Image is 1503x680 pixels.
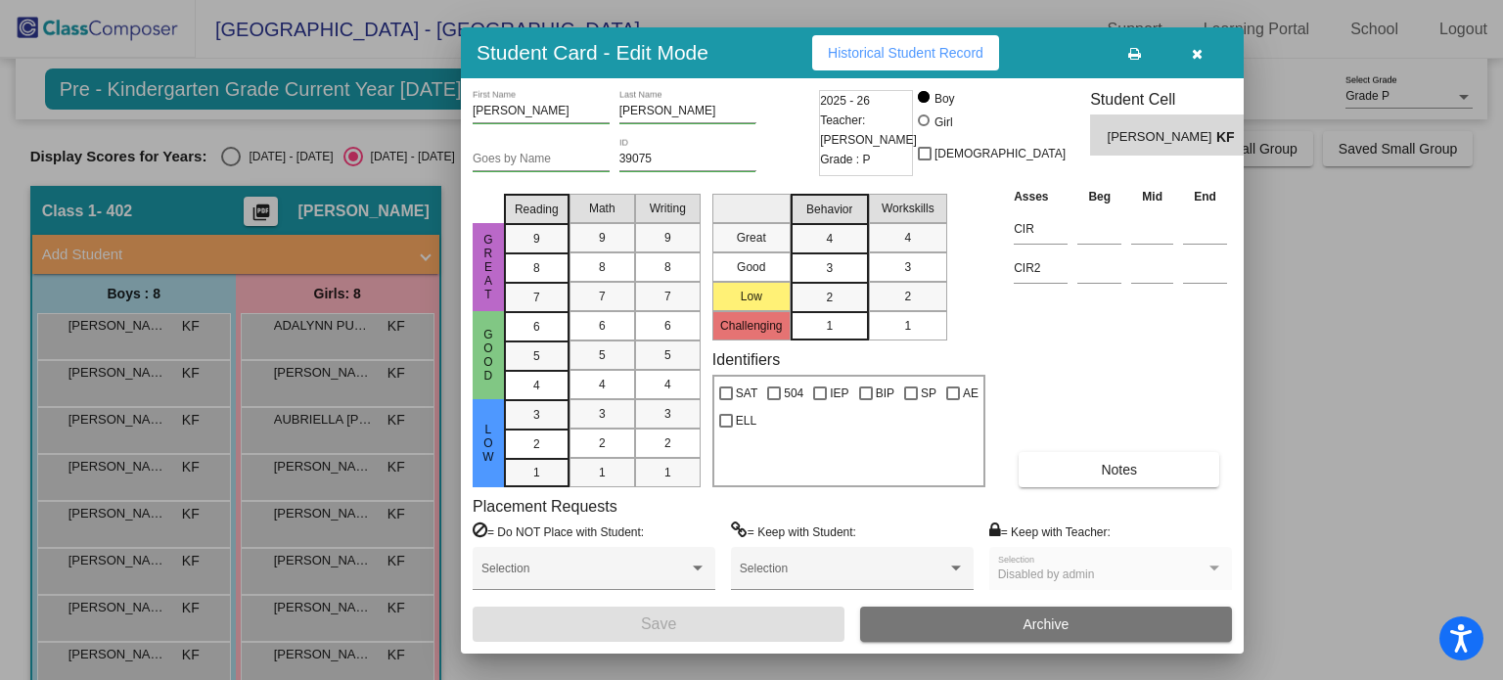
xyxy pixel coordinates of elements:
label: = Do NOT Place with Student: [473,521,644,541]
span: 4 [599,376,606,393]
th: End [1178,186,1232,207]
span: 3 [533,406,540,424]
span: 3 [904,258,911,276]
span: Math [589,200,615,217]
span: 2 [533,435,540,453]
div: Girl [934,113,953,131]
span: 6 [533,318,540,336]
label: Identifiers [712,350,780,369]
h3: Student Cell [1090,90,1260,109]
span: 2 [599,434,606,452]
span: [PERSON_NAME] [1108,127,1216,148]
span: Good [479,328,497,383]
span: 8 [664,258,671,276]
span: 4 [533,377,540,394]
span: 5 [664,346,671,364]
span: Great [479,233,497,301]
span: Reading [515,201,559,218]
span: 9 [533,230,540,248]
span: 1 [599,464,606,481]
span: 1 [904,317,911,335]
span: 2 [664,434,671,452]
span: 2 [826,289,833,306]
span: IEP [830,382,848,405]
span: 8 [599,258,606,276]
span: BIP [876,382,894,405]
span: 9 [664,229,671,247]
span: 3 [664,405,671,423]
span: KF [1216,127,1244,148]
button: Save [473,607,844,642]
span: 3 [826,259,833,277]
span: Behavior [806,201,852,218]
input: assessment [1014,214,1068,244]
div: Boy [934,90,955,108]
span: 1 [826,317,833,335]
span: 1 [533,464,540,481]
span: 2 [904,288,911,305]
span: Archive [1024,616,1070,632]
span: Teacher: [PERSON_NAME] [820,111,917,150]
th: Beg [1072,186,1126,207]
span: 8 [533,259,540,277]
span: SP [921,382,936,405]
span: SAT [736,382,757,405]
button: Archive [860,607,1232,642]
span: Disabled by admin [998,567,1095,581]
span: Historical Student Record [828,45,983,61]
span: 7 [664,288,671,305]
span: 504 [784,382,803,405]
button: Notes [1019,452,1219,487]
span: 3 [599,405,606,423]
span: Save [641,615,676,632]
input: assessment [1014,253,1068,283]
span: 7 [533,289,540,306]
span: [DEMOGRAPHIC_DATA] [934,142,1066,165]
span: Writing [650,200,686,217]
label: Placement Requests [473,497,617,516]
span: 7 [599,288,606,305]
th: Asses [1009,186,1072,207]
span: 5 [599,346,606,364]
span: Grade : P [820,150,870,169]
span: Notes [1101,462,1137,477]
span: AE [963,382,979,405]
label: = Keep with Teacher: [989,521,1111,541]
span: 5 [533,347,540,365]
input: goes by name [473,153,610,166]
span: 6 [599,317,606,335]
span: 4 [904,229,911,247]
span: ELL [736,409,756,432]
th: Mid [1126,186,1178,207]
label: = Keep with Student: [731,521,856,541]
h3: Student Card - Edit Mode [477,40,708,65]
span: Low [479,423,497,464]
input: Enter ID [619,153,756,166]
span: 6 [664,317,671,335]
span: 4 [664,376,671,393]
span: 4 [826,230,833,248]
button: Historical Student Record [812,35,999,70]
span: 9 [599,229,606,247]
span: 1 [664,464,671,481]
span: Workskills [882,200,934,217]
span: 2025 - 26 [820,91,870,111]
